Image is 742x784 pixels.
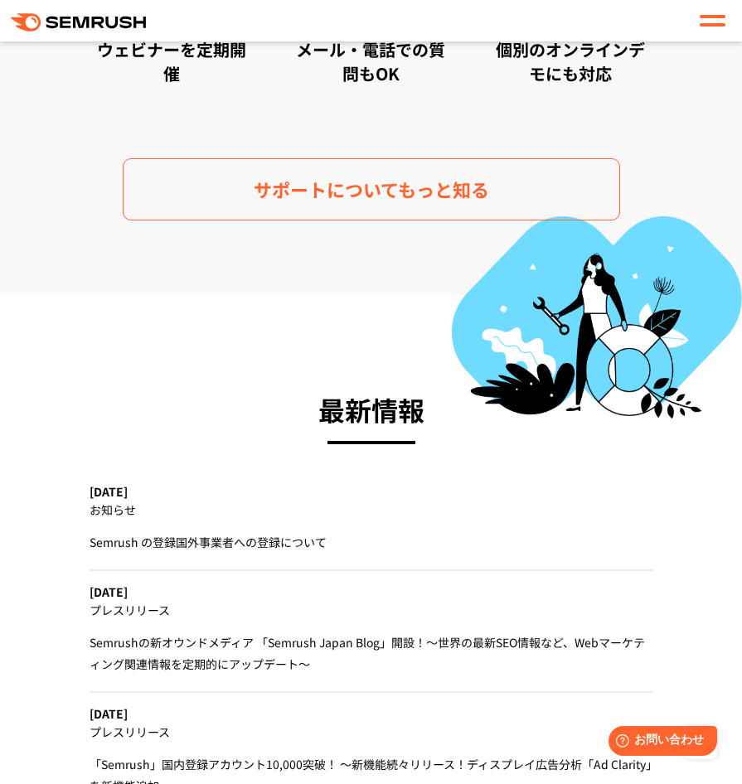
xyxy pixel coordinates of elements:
a: [DATE] お知らせ Semrush の登録国外事業者への登録について [90,471,653,553]
span: Semrush の登録国外事業者への登録について [90,534,327,550]
div: プレスリリース [90,599,653,621]
iframe: Help widget launcher [594,719,724,766]
h3: 最新情報 [90,387,653,432]
a: サポートについてもっと知る [123,158,620,220]
div: [DATE] [90,707,653,721]
span: サポートについてもっと知る [254,175,489,204]
div: お知らせ [90,499,653,520]
div: [DATE] [90,585,653,599]
span: Semrushの新オウンドメディア 「Semrush Japan Blog」開設！～世界の最新SEO情報など、Webマーケティング関連情報を定期的にアップデート～ [90,634,645,672]
div: プレスリリース [90,721,653,743]
div: ウェビナーを定期開催 [90,37,255,85]
div: メール・電話での質問もOK [289,37,453,85]
a: [DATE] プレスリリース Semrushの新オウンドメディア 「Semrush Japan Blog」開設！～世界の最新SEO情報など、Webマーケティング関連情報を定期的にアップデート～ [90,569,653,675]
div: 個別のオンラインデモにも対応 [488,37,653,85]
div: [DATE] [90,485,653,499]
